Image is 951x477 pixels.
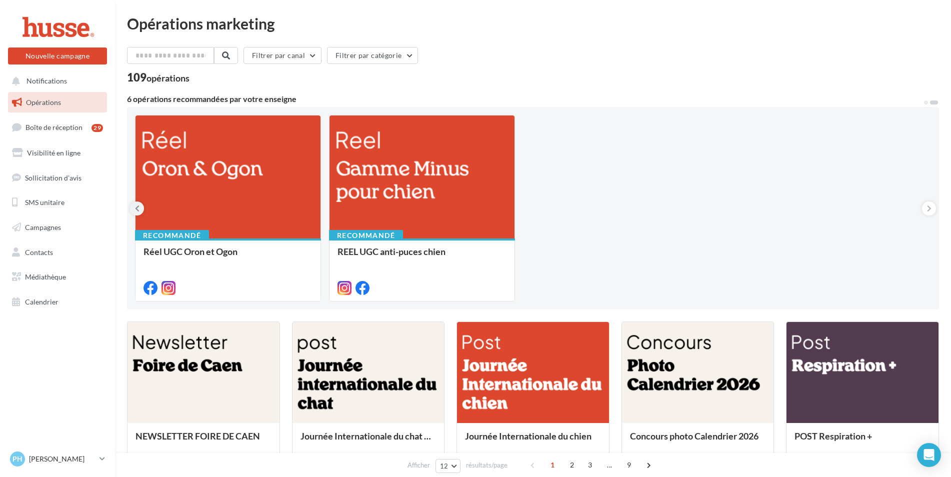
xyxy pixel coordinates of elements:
span: Calendrier [25,297,58,306]
span: Notifications [26,77,67,85]
div: 29 [91,124,103,132]
span: 1 [544,457,560,473]
div: Concours photo Calendrier 2026 [630,431,766,451]
span: Campagnes [25,223,61,231]
div: Réel UGC Oron et Ogon [143,246,312,266]
span: 12 [440,462,448,470]
span: Médiathèque [25,272,66,281]
div: POST Respiration + [794,431,930,451]
p: [PERSON_NAME] [29,454,95,464]
a: Boîte de réception29 [6,116,109,138]
a: PH [PERSON_NAME] [8,449,107,468]
div: 6 opérations recommandées par votre enseigne [127,95,923,103]
div: Recommandé [329,230,403,241]
div: Open Intercom Messenger [917,443,941,467]
span: Opérations [26,98,61,106]
div: Opérations marketing [127,16,939,31]
a: Calendrier [6,291,109,312]
button: Filtrer par canal [243,47,321,64]
span: Sollicitation d'avis [25,173,81,181]
div: Recommandé [135,230,209,241]
span: 9 [621,457,637,473]
div: REEL UGC anti-puces chien [337,246,506,266]
a: Visibilité en ligne [6,142,109,163]
span: 3 [582,457,598,473]
span: PH [12,454,22,464]
div: opérations [146,73,189,82]
a: SMS unitaire [6,192,109,213]
a: Opérations [6,92,109,113]
span: Contacts [25,248,53,256]
button: Filtrer par catégorie [327,47,418,64]
div: NEWSLETTER FOIRE DE CAEN [135,431,271,451]
span: SMS unitaire [25,198,64,206]
span: Afficher [407,460,430,470]
span: ... [601,457,617,473]
a: Contacts [6,242,109,263]
span: Boîte de réception [25,123,82,131]
span: 2 [564,457,580,473]
button: Nouvelle campagne [8,47,107,64]
div: 109 [127,72,189,83]
div: Journée Internationale du chat roux [300,431,436,451]
span: résultats/page [466,460,507,470]
a: Médiathèque [6,266,109,287]
span: Visibilité en ligne [27,148,80,157]
a: Sollicitation d'avis [6,167,109,188]
button: 12 [435,459,461,473]
a: Campagnes [6,217,109,238]
div: Journée Internationale du chien [465,431,601,451]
